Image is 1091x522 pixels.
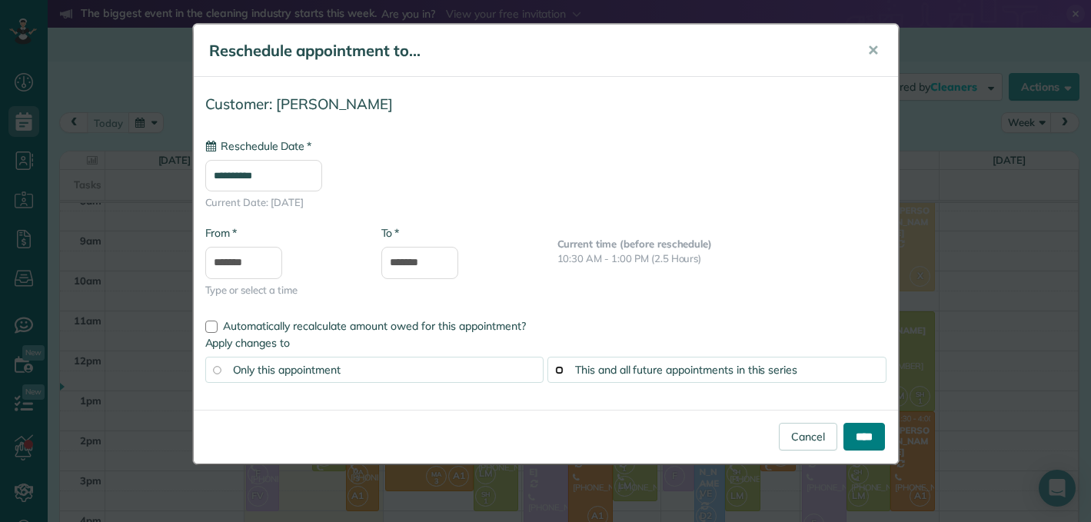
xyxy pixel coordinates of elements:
[557,251,886,266] p: 10:30 AM - 1:00 PM (2.5 Hours)
[233,363,341,377] span: Only this appointment
[205,96,886,112] h4: Customer: [PERSON_NAME]
[205,283,358,298] span: Type or select a time
[205,225,237,241] label: From
[381,225,399,241] label: To
[205,195,886,210] span: Current Date: [DATE]
[223,319,526,333] span: Automatically recalculate amount owed for this appointment?
[779,423,837,451] a: Cancel
[555,366,563,374] input: This and all future appointments in this series
[867,42,879,59] span: ✕
[209,40,846,62] h5: Reschedule appointment to...
[557,238,713,250] b: Current time (before reschedule)
[205,335,886,351] label: Apply changes to
[575,363,797,377] span: This and all future appointments in this series
[205,138,311,154] label: Reschedule Date
[213,366,221,374] input: Only this appointment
